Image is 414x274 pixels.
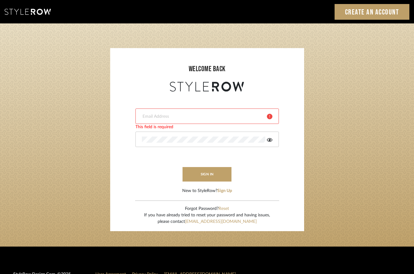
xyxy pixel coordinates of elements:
[182,188,232,194] div: New to StyleRow?
[135,124,279,130] div: This field is required
[116,63,298,75] div: welcome back
[142,113,262,120] input: Email Address
[144,212,270,225] div: If you have already tried to reset your password and having issues, please contact
[144,206,270,212] div: Forgot Password?
[219,206,229,212] button: Reset
[183,167,232,182] button: sign in
[217,188,232,194] button: Sign Up
[185,219,257,224] a: [EMAIL_ADDRESS][DOMAIN_NAME]
[335,4,410,20] a: Create an Account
